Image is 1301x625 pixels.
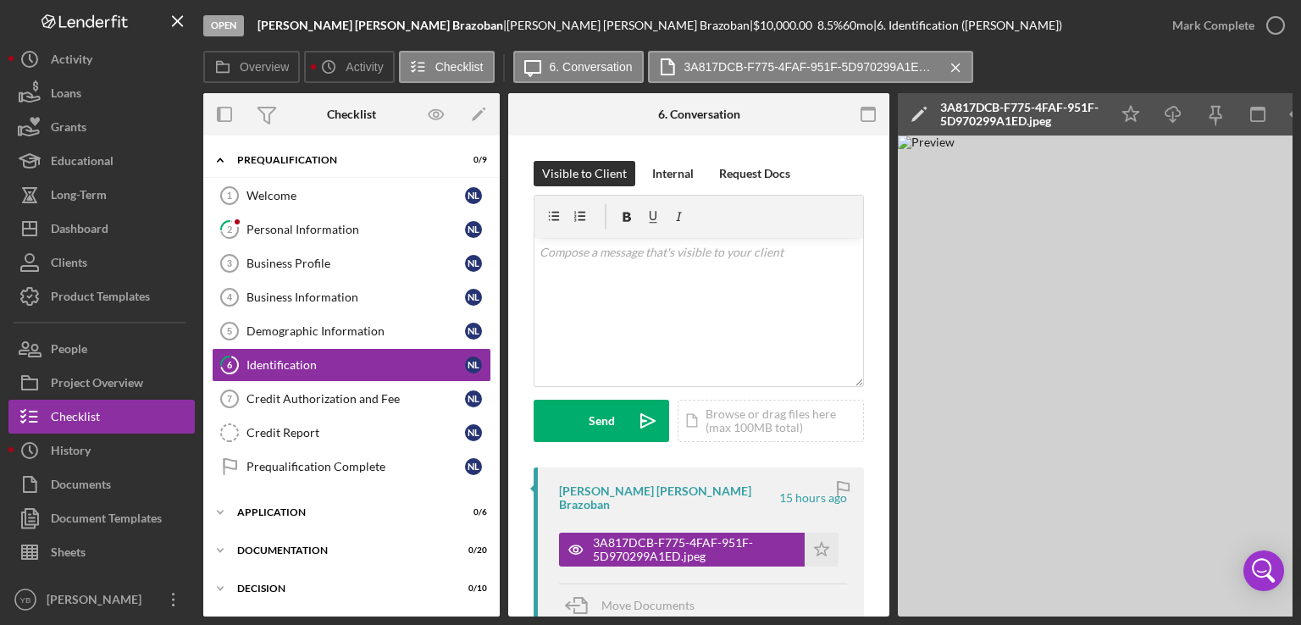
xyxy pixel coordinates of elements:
[257,19,507,32] div: |
[246,257,465,270] div: Business Profile
[719,161,790,186] div: Request Docs
[8,332,195,366] button: People
[465,323,482,340] div: N L
[51,366,143,404] div: Project Overview
[212,348,491,382] a: 6IdentificationNL
[652,161,694,186] div: Internal
[51,212,108,250] div: Dashboard
[51,434,91,472] div: History
[534,400,669,442] button: Send
[227,292,233,302] tspan: 4
[227,224,232,235] tspan: 2
[8,178,195,212] button: Long-Term
[237,507,445,517] div: Application
[465,357,482,373] div: N L
[212,280,491,314] a: 4Business InformationNL
[513,51,644,83] button: 6. Conversation
[246,460,465,473] div: Prequalification Complete
[227,191,232,201] tspan: 1
[51,42,92,80] div: Activity
[8,583,195,617] button: YB[PERSON_NAME]
[8,144,195,178] button: Educational
[589,400,615,442] div: Send
[304,51,394,83] button: Activity
[8,366,195,400] button: Project Overview
[237,584,445,594] div: Decision
[465,187,482,204] div: N L
[457,507,487,517] div: 0 / 6
[457,584,487,594] div: 0 / 10
[8,110,195,144] button: Grants
[8,467,195,501] button: Documents
[212,416,491,450] a: Credit ReportNL
[8,42,195,76] button: Activity
[51,400,100,438] div: Checklist
[457,155,487,165] div: 0 / 9
[227,326,232,336] tspan: 5
[658,108,740,121] div: 6. Conversation
[435,60,484,74] label: Checklist
[399,51,495,83] button: Checklist
[8,212,195,246] button: Dashboard
[8,400,195,434] a: Checklist
[212,246,491,280] a: 3Business ProfileNL
[227,359,233,370] tspan: 6
[465,390,482,407] div: N L
[550,60,633,74] label: 6. Conversation
[246,223,465,236] div: Personal Information
[51,110,86,148] div: Grants
[240,60,289,74] label: Overview
[8,535,195,569] button: Sheets
[257,18,503,32] b: [PERSON_NAME] [PERSON_NAME] Brazoban
[227,258,232,268] tspan: 3
[593,536,796,563] div: 3A817DCB-F775-4FAF-951F-5D970299A1ED.jpeg
[542,161,627,186] div: Visible to Client
[465,424,482,441] div: N L
[51,332,87,370] div: People
[327,108,376,121] div: Checklist
[246,189,465,202] div: Welcome
[246,358,465,372] div: Identification
[1172,8,1254,42] div: Mark Complete
[1243,550,1284,591] div: Open Intercom Messenger
[8,76,195,110] a: Loans
[644,161,702,186] button: Internal
[753,19,817,32] div: $10,000.00
[51,246,87,284] div: Clients
[684,60,938,74] label: 3A817DCB-F775-4FAF-951F-5D970299A1ED.jpeg
[8,246,195,279] button: Clients
[246,392,465,406] div: Credit Authorization and Fee
[51,178,107,216] div: Long-Term
[237,545,445,556] div: Documentation
[246,426,465,440] div: Credit Report
[51,144,113,182] div: Educational
[42,583,152,621] div: [PERSON_NAME]
[51,501,162,539] div: Document Templates
[203,51,300,83] button: Overview
[20,595,31,605] text: YB
[940,101,1101,128] div: 3A817DCB-F775-4FAF-951F-5D970299A1ED.jpeg
[212,382,491,416] a: 7Credit Authorization and FeeNL
[465,458,482,475] div: N L
[51,467,111,506] div: Documents
[1155,8,1293,42] button: Mark Complete
[8,279,195,313] button: Product Templates
[212,213,491,246] a: 2Personal InformationNL
[203,15,244,36] div: Open
[8,434,195,467] button: History
[601,598,695,612] span: Move Documents
[8,501,195,535] button: Document Templates
[246,324,465,338] div: Demographic Information
[465,289,482,306] div: N L
[237,155,445,165] div: Prequalification
[711,161,799,186] button: Request Docs
[227,394,232,404] tspan: 7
